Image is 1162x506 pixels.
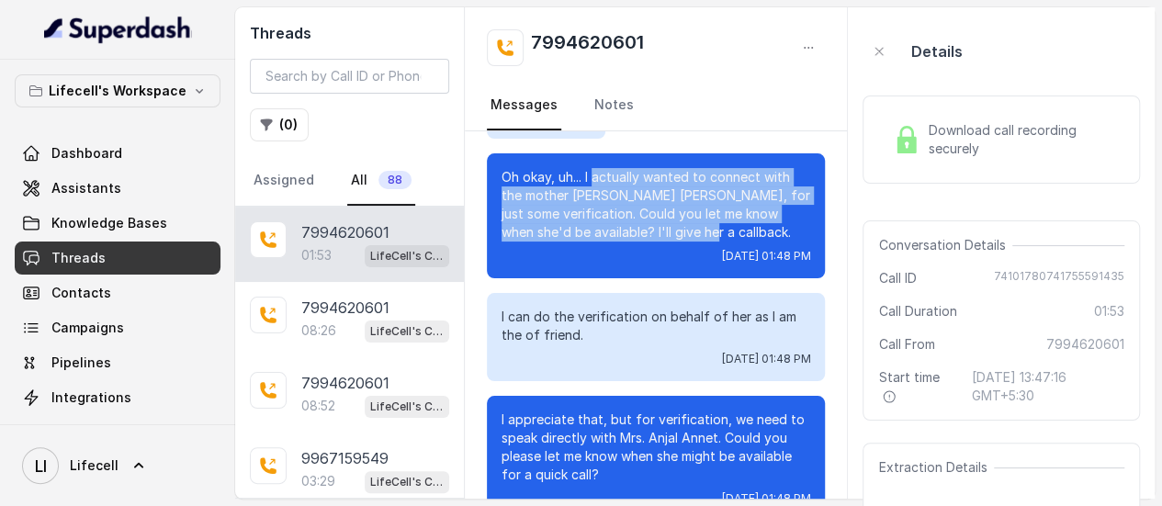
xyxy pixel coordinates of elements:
nav: Tabs [487,81,825,130]
p: Oh okay, uh... I actually wanted to connect with the mother [PERSON_NAME] [PERSON_NAME], for just... [502,168,810,242]
text: LI [35,456,47,476]
span: Knowledge Bases [51,214,167,232]
span: Conversation Details [878,236,1012,254]
a: Assistants [15,172,220,205]
a: Lifecell [15,440,220,491]
p: 7994620601 [301,297,389,319]
a: Knowledge Bases [15,207,220,240]
span: 88 [378,171,412,189]
p: 9967159549 [301,447,389,469]
button: (0) [250,108,309,141]
a: All88 [347,156,415,206]
p: 03:29 [301,472,335,490]
p: I appreciate that, but for verification, we need to speak directly with Mrs. Anjal Annet. Could y... [502,410,810,484]
span: [DATE] 01:48 PM [721,352,810,366]
span: Call ID [878,269,916,287]
button: Lifecell's Workspace [15,74,220,107]
span: Call Duration [878,302,956,320]
p: LifeCell's Call Assistant [370,322,444,341]
span: 7994620601 [1046,335,1124,354]
p: 7994620601 [301,372,389,394]
p: 7994620601 [301,221,389,243]
span: Contacts [51,284,111,302]
a: Pipelines [15,346,220,379]
span: [DATE] 13:47:16 GMT+5:30 [972,368,1124,405]
span: Campaigns [51,319,124,337]
span: Dashboard [51,144,122,163]
a: Assigned [250,156,318,206]
a: API Settings [15,416,220,449]
span: Lifecell [70,456,118,475]
a: Messages [487,81,561,130]
span: Threads [51,249,106,267]
p: 08:26 [301,321,336,340]
nav: Tabs [250,156,449,206]
a: Integrations [15,381,220,414]
h2: Threads [250,22,449,44]
span: Assistants [51,179,121,197]
img: Lock Icon [893,126,920,153]
a: Dashboard [15,137,220,170]
img: light.svg [44,15,192,44]
span: Download call recording securely [928,121,1117,158]
a: Threads [15,242,220,275]
p: Details [910,40,962,62]
p: LifeCell's Call Assistant [370,247,444,265]
input: Search by Call ID or Phone Number [250,59,449,94]
span: Extraction Details [878,458,994,477]
span: Pipelines [51,354,111,372]
a: Campaigns [15,311,220,344]
span: API Settings [51,423,131,442]
span: 01:53 [1094,302,1124,320]
p: I can do the verification on behalf of her as I am the of friend. [502,308,810,344]
span: [DATE] 01:48 PM [721,249,810,264]
h2: 7994620601 [531,29,644,66]
p: 01:53 [301,246,332,264]
span: 74101780741755591435 [994,269,1124,287]
p: LifeCell's Call Assistant [370,473,444,491]
p: 08:52 [301,397,335,415]
p: Lifecell's Workspace [49,80,186,102]
span: Start time [878,368,956,405]
a: Notes [591,81,637,130]
p: LifeCell's Call Assistant [370,398,444,416]
span: [DATE] 01:48 PM [721,491,810,506]
span: Call From [878,335,934,354]
span: Integrations [51,388,131,407]
a: Contacts [15,276,220,309]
